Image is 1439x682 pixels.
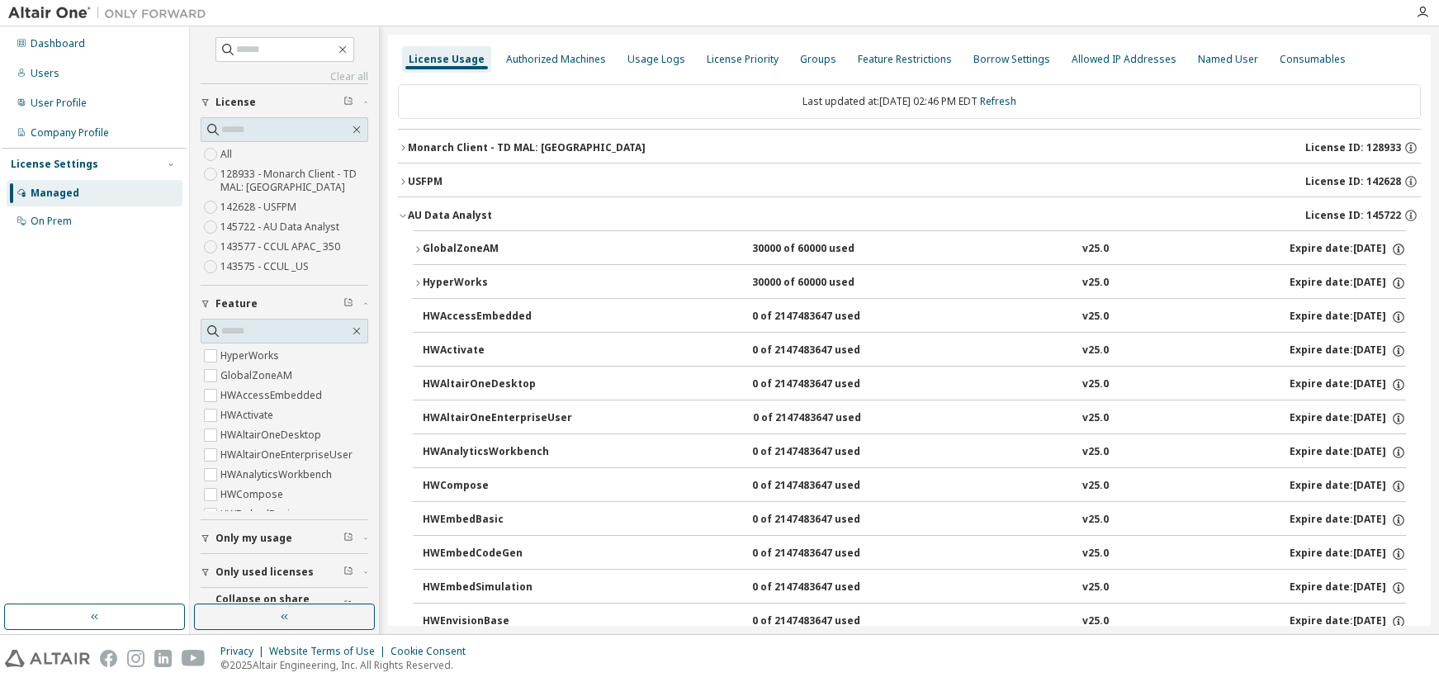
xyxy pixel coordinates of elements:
[220,197,300,217] label: 142628 - USFPM
[31,97,87,110] div: User Profile
[423,479,571,494] div: HWCompose
[220,405,277,425] label: HWActivate
[215,532,292,545] span: Only my usage
[423,604,1406,640] button: HWEnvisionBase0 of 2147483647 usedv25.0Expire date:[DATE]
[1290,513,1406,528] div: Expire date: [DATE]
[800,53,836,66] div: Groups
[1290,411,1406,426] div: Expire date: [DATE]
[1072,53,1176,66] div: Allowed IP Addresses
[707,53,779,66] div: License Priority
[409,53,485,66] div: License Usage
[1082,445,1109,460] div: v25.0
[1082,411,1109,426] div: v25.0
[423,333,1406,369] button: HWActivate0 of 2147483647 usedv25.0Expire date:[DATE]
[398,197,1421,234] button: AU Data AnalystLicense ID: 145722
[215,297,258,310] span: Feature
[220,485,286,504] label: HWCompose
[752,377,901,392] div: 0 of 2147483647 used
[627,53,685,66] div: Usage Logs
[215,96,256,109] span: License
[1280,53,1346,66] div: Consumables
[1290,276,1406,291] div: Expire date: [DATE]
[423,445,571,460] div: HWAnalyticsWorkbench
[423,513,571,528] div: HWEmbedBasic
[1082,547,1109,561] div: v25.0
[201,520,368,556] button: Only my usage
[423,468,1406,504] button: HWCompose0 of 2147483647 usedv25.0Expire date:[DATE]
[752,547,901,561] div: 0 of 2147483647 used
[1082,276,1109,291] div: v25.0
[973,53,1050,66] div: Borrow Settings
[1198,53,1258,66] div: Named User
[1290,614,1406,629] div: Expire date: [DATE]
[220,445,356,465] label: HWAltairOneEnterpriseUser
[398,84,1421,119] div: Last updated at: [DATE] 02:46 PM EDT
[182,650,206,667] img: youtube.svg
[31,67,59,80] div: Users
[201,554,368,590] button: Only used licenses
[408,209,492,222] div: AU Data Analyst
[1290,445,1406,460] div: Expire date: [DATE]
[752,580,901,595] div: 0 of 2147483647 used
[1082,580,1109,595] div: v25.0
[423,400,1406,437] button: HWAltairOneEnterpriseUser0 of 2147483647 usedv25.0Expire date:[DATE]
[31,187,79,200] div: Managed
[752,513,901,528] div: 0 of 2147483647 used
[423,276,571,291] div: HyperWorks
[752,242,901,257] div: 30000 of 60000 used
[423,536,1406,572] button: HWEmbedCodeGen0 of 2147483647 usedv25.0Expire date:[DATE]
[752,479,901,494] div: 0 of 2147483647 used
[220,386,325,405] label: HWAccessEmbedded
[398,163,1421,200] button: USFPMLicense ID: 142628
[391,645,476,658] div: Cookie Consent
[752,614,901,629] div: 0 of 2147483647 used
[1082,614,1109,629] div: v25.0
[423,434,1406,471] button: HWAnalyticsWorkbench0 of 2147483647 usedv25.0Expire date:[DATE]
[752,310,901,324] div: 0 of 2147483647 used
[343,566,353,579] span: Clear filter
[220,658,476,672] p: © 2025 Altair Engineering, Inc. All Rights Reserved.
[506,53,606,66] div: Authorized Machines
[423,299,1406,335] button: HWAccessEmbedded0 of 2147483647 usedv25.0Expire date:[DATE]
[220,237,343,257] label: 143577 - CCUL APAC_ 350
[201,84,368,121] button: License
[1082,310,1109,324] div: v25.0
[220,504,298,524] label: HWEmbedBasic
[343,599,353,613] span: Clear filter
[752,445,901,460] div: 0 of 2147483647 used
[423,377,571,392] div: HWAltairOneDesktop
[11,158,98,171] div: License Settings
[423,547,571,561] div: HWEmbedCodeGen
[220,645,269,658] div: Privacy
[423,367,1406,403] button: HWAltairOneDesktop0 of 2147483647 usedv25.0Expire date:[DATE]
[423,411,572,426] div: HWAltairOneEnterpriseUser
[220,217,343,237] label: 145722 - AU Data Analyst
[1305,209,1401,222] span: License ID: 145722
[31,37,85,50] div: Dashboard
[343,297,353,310] span: Clear filter
[220,346,282,366] label: HyperWorks
[752,343,901,358] div: 0 of 2147483647 used
[100,650,117,667] img: facebook.svg
[413,265,1406,301] button: HyperWorks30000 of 60000 usedv25.0Expire date:[DATE]
[398,130,1421,166] button: Monarch Client - TD MAL: [GEOGRAPHIC_DATA]License ID: 128933
[423,343,571,358] div: HWActivate
[31,215,72,228] div: On Prem
[220,164,368,197] label: 128933 - Monarch Client - TD MAL: [GEOGRAPHIC_DATA]
[215,593,343,619] span: Collapse on share string
[343,532,353,545] span: Clear filter
[220,257,312,277] label: 143575 - CCUL _US
[423,310,571,324] div: HWAccessEmbedded
[1290,242,1406,257] div: Expire date: [DATE]
[753,411,902,426] div: 0 of 2147483647 used
[1082,343,1109,358] div: v25.0
[752,276,901,291] div: 30000 of 60000 used
[408,141,646,154] div: Monarch Client - TD MAL: [GEOGRAPHIC_DATA]
[31,126,109,140] div: Company Profile
[1082,479,1109,494] div: v25.0
[980,94,1016,108] a: Refresh
[127,650,144,667] img: instagram.svg
[423,580,571,595] div: HWEmbedSimulation
[215,566,314,579] span: Only used licenses
[1082,242,1109,257] div: v25.0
